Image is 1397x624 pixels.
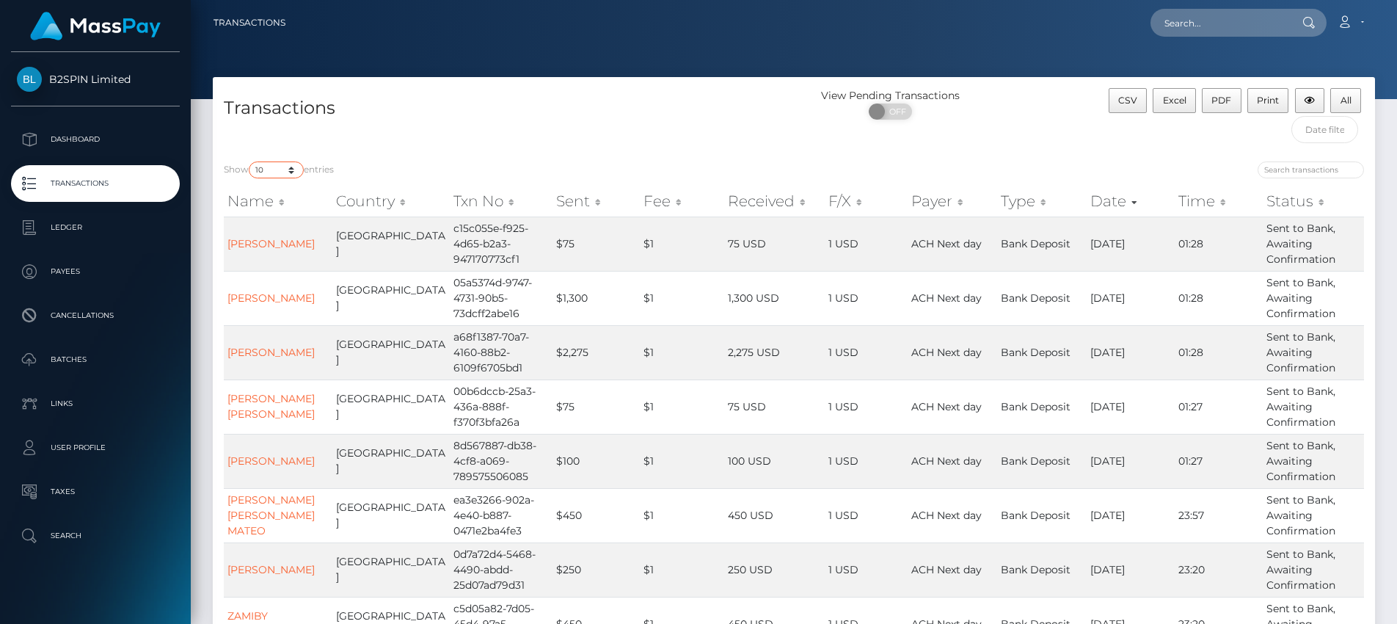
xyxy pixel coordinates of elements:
button: PDF [1202,88,1241,113]
th: F/X: activate to sort column ascending [825,186,908,216]
td: $1 [640,543,724,597]
a: [PERSON_NAME] [PERSON_NAME] MATEO [227,493,315,537]
td: 23:57 [1175,488,1263,543]
td: [GEOGRAPHIC_DATA] [332,271,450,325]
td: 01:28 [1175,217,1263,271]
td: $1 [640,434,724,488]
p: Taxes [17,481,174,503]
td: 250 USD [724,543,824,597]
p: Transactions [17,173,174,195]
input: Date filter [1291,116,1359,143]
td: ea3e3266-902a-4e40-b887-0471e2ba4fe3 [450,488,553,543]
a: Transactions [11,165,180,202]
button: CSV [1109,88,1148,113]
input: Search... [1150,9,1288,37]
h4: Transactions [224,95,783,121]
td: [DATE] [1087,543,1175,597]
a: Links [11,385,180,422]
a: [PERSON_NAME] [227,563,315,576]
td: 75 USD [724,380,824,434]
span: PDF [1211,95,1231,106]
td: Sent to Bank, Awaiting Confirmation [1263,488,1364,543]
td: [GEOGRAPHIC_DATA] [332,434,450,488]
th: Txn No: activate to sort column ascending [450,186,553,216]
td: 00b6dccb-25a3-436a-888f-f370f3bfa26a [450,380,553,434]
td: 01:28 [1175,271,1263,325]
th: Sent: activate to sort column ascending [552,186,640,216]
a: [PERSON_NAME] [227,237,315,250]
div: View Pending Transactions [794,88,988,104]
a: [PERSON_NAME] [227,291,315,305]
span: ACH Next day [911,509,982,522]
p: Links [17,393,174,415]
td: $2,275 [552,325,640,380]
span: ACH Next day [911,291,982,305]
td: 1 USD [825,434,908,488]
a: Taxes [11,474,180,510]
label: Show entries [224,162,334,178]
td: 05a5374d-9747-4731-90b5-73dcff2abe16 [450,271,553,325]
td: 1 USD [825,380,908,434]
button: Column visibility [1295,88,1325,113]
p: Dashboard [17,128,174,150]
td: Bank Deposit [997,325,1087,380]
td: 23:20 [1175,543,1263,597]
a: Payees [11,253,180,290]
td: $75 [552,380,640,434]
a: Transactions [214,7,285,38]
td: 1 USD [825,271,908,325]
span: ACH Next day [911,400,982,413]
th: Country: activate to sort column ascending [332,186,450,216]
span: ACH Next day [911,346,982,359]
img: MassPay Logo [30,12,161,40]
td: [DATE] [1087,271,1175,325]
td: Bank Deposit [997,380,1087,434]
td: $1 [640,380,724,434]
span: ACH Next day [911,563,982,576]
td: 1 USD [825,488,908,543]
span: ACH Next day [911,454,982,468]
input: Search transactions [1258,162,1364,178]
td: c15c055e-f925-4d65-b2a3-947170773cf1 [450,217,553,271]
img: B2SPIN Limited [17,67,42,92]
a: User Profile [11,429,180,466]
span: All [1341,95,1352,106]
td: Bank Deposit [997,488,1087,543]
th: Status: activate to sort column ascending [1263,186,1364,216]
td: [GEOGRAPHIC_DATA] [332,543,450,597]
th: Fee: activate to sort column ascending [640,186,724,216]
td: Sent to Bank, Awaiting Confirmation [1263,325,1364,380]
td: 8d567887-db38-4cf8-a069-789575506085 [450,434,553,488]
td: [DATE] [1087,380,1175,434]
td: [GEOGRAPHIC_DATA] [332,217,450,271]
select: Showentries [249,162,304,178]
a: [PERSON_NAME] [227,454,315,468]
span: Excel [1163,95,1186,106]
td: [DATE] [1087,488,1175,543]
td: $1 [640,488,724,543]
th: Date: activate to sort column ascending [1087,186,1175,216]
button: Print [1247,88,1289,113]
p: Search [17,525,174,547]
td: [GEOGRAPHIC_DATA] [332,488,450,543]
td: Sent to Bank, Awaiting Confirmation [1263,543,1364,597]
td: 0d7a72d4-5468-4490-abdd-25d07ad79d31 [450,543,553,597]
th: Payer: activate to sort column ascending [908,186,998,216]
td: Sent to Bank, Awaiting Confirmation [1263,217,1364,271]
td: [DATE] [1087,217,1175,271]
td: Bank Deposit [997,217,1087,271]
td: 75 USD [724,217,824,271]
span: ACH Next day [911,237,982,250]
td: [DATE] [1087,325,1175,380]
p: Cancellations [17,305,174,327]
td: $100 [552,434,640,488]
td: Bank Deposit [997,434,1087,488]
td: $1 [640,217,724,271]
td: 1 USD [825,217,908,271]
span: CSV [1118,95,1137,106]
td: [GEOGRAPHIC_DATA] [332,325,450,380]
a: Cancellations [11,297,180,334]
td: $1 [640,271,724,325]
td: Sent to Bank, Awaiting Confirmation [1263,271,1364,325]
td: a68f1387-70a7-4160-88b2-6109f6705bd1 [450,325,553,380]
